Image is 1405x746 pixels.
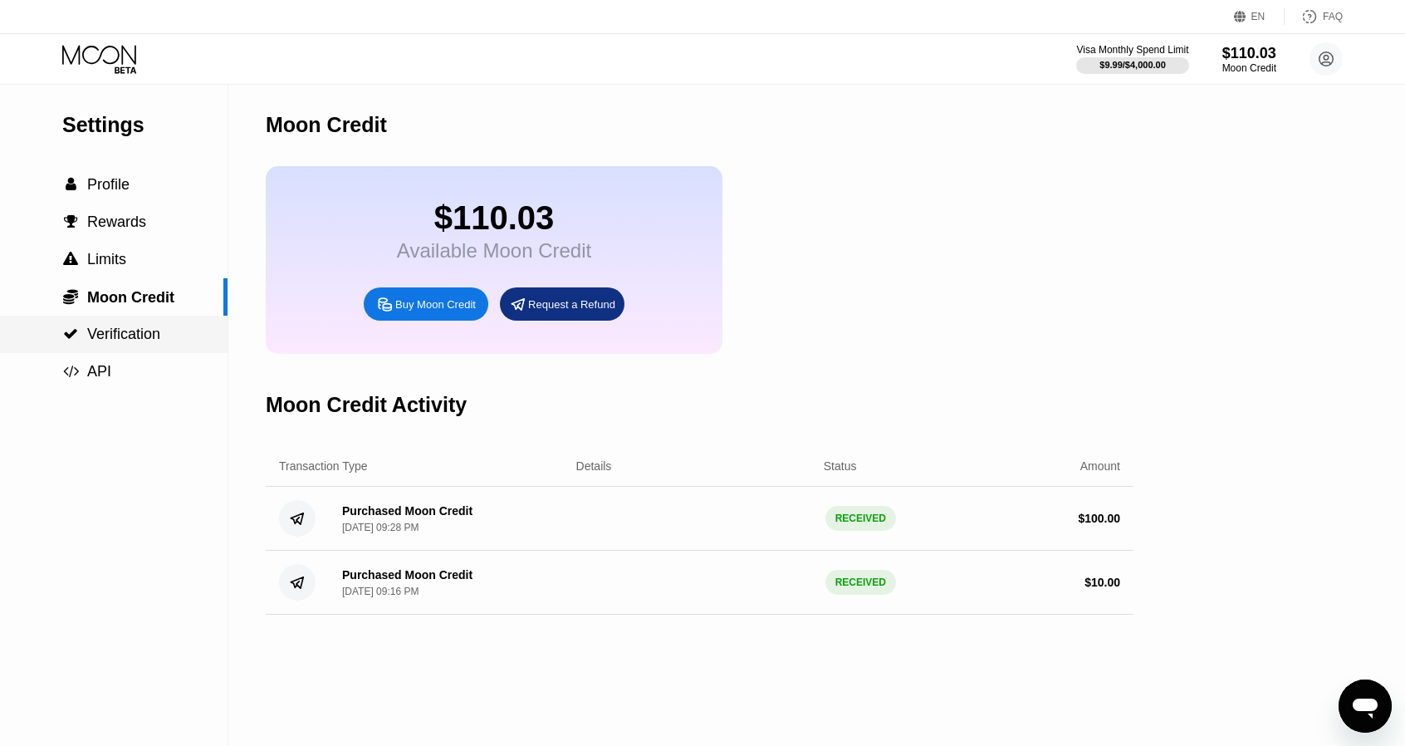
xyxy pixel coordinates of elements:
div: Purchased Moon Credit [342,568,472,582]
div: $110.03Moon Credit [1222,45,1276,74]
div: Visa Monthly Spend Limit$9.99/$4,000.00 [1076,44,1188,74]
span: Limits [87,251,126,267]
div: [DATE] 09:28 PM [342,522,419,533]
div:  [62,364,79,379]
div: Moon Credit [266,113,387,137]
div: EN [1234,8,1285,25]
div:  [62,288,79,305]
iframe: Кнопка запуска окна обмена сообщениями [1339,680,1392,733]
div: Visa Monthly Spend Limit [1076,44,1188,56]
span: Verification [87,326,160,342]
div: RECEIVED [825,506,896,531]
div: Amount [1080,459,1120,473]
div: Details [576,459,612,473]
span:  [63,326,78,341]
div: Moon Credit Activity [266,393,467,417]
div:  [62,177,79,192]
div: Request a Refund [528,297,615,312]
span: API [87,363,111,380]
div: $9.99 / $4,000.00 [1099,60,1166,70]
span:  [63,288,78,305]
span:  [63,364,79,379]
span:  [66,177,76,192]
div:  [62,252,79,267]
div: EN [1251,11,1265,22]
div: Request a Refund [500,287,624,321]
div: Buy Moon Credit [395,297,476,312]
div: [DATE] 09:16 PM [342,586,419,597]
div: Available Moon Credit [397,239,591,263]
div: RECEIVED [825,570,896,595]
span:  [64,214,78,229]
div:  [62,326,79,341]
div:  [62,214,79,229]
span: Profile [87,176,130,193]
div: $ 10.00 [1084,576,1120,589]
div: $110.03 [1222,45,1276,62]
div: $ 100.00 [1078,512,1120,525]
div: Buy Moon Credit [364,287,488,321]
span: Moon Credit [87,289,174,306]
div: Purchased Moon Credit [342,504,472,518]
div: Status [824,459,857,473]
div: Settings [62,113,228,137]
div: FAQ [1323,11,1343,22]
div: FAQ [1285,8,1343,25]
div: Moon Credit [1222,62,1276,74]
span:  [63,252,78,267]
div: $110.03 [397,199,591,237]
span: Rewards [87,213,146,230]
div: Transaction Type [279,459,368,473]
